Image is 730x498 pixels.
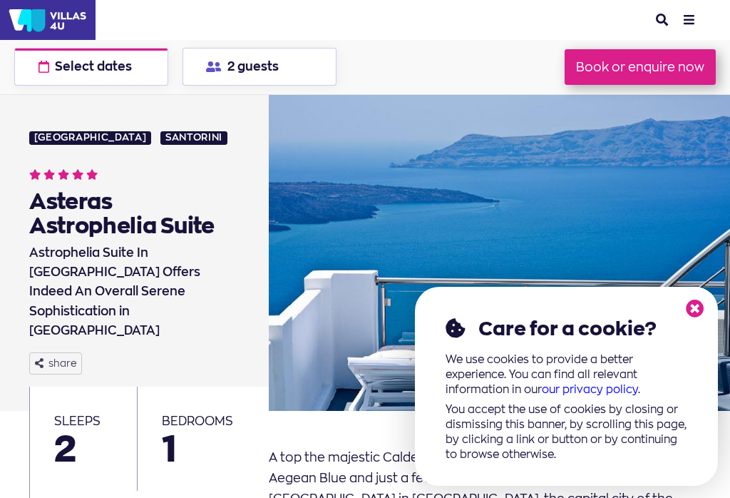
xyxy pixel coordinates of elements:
[162,413,233,428] span: bedrooms
[446,317,688,340] h2: Care for a cookie?
[160,131,227,145] a: Santorini
[182,48,336,86] button: 2 guests
[565,49,716,85] button: Book or enquire now
[54,413,101,428] span: sleeps
[29,131,151,145] a: [GEOGRAPHIC_DATA]
[446,352,688,397] p: We use cookies to provide a better experience. You can find all relevant information in our .
[55,61,132,73] span: Select dates
[54,430,113,467] span: 2
[542,382,638,396] a: our privacy policy
[162,430,245,467] span: 1
[29,352,82,375] button: share
[29,189,232,238] div: Asteras Astrophelia Suite
[446,402,688,462] p: You accept the use of cookies by closing or dismissing this banner, by scrolling this page, by cl...
[14,48,168,86] button: Select dates
[29,240,232,340] h1: Astrophelia Suite In [GEOGRAPHIC_DATA] Offers Indeed An Overall Serene Sophistication in [GEOGRAP...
